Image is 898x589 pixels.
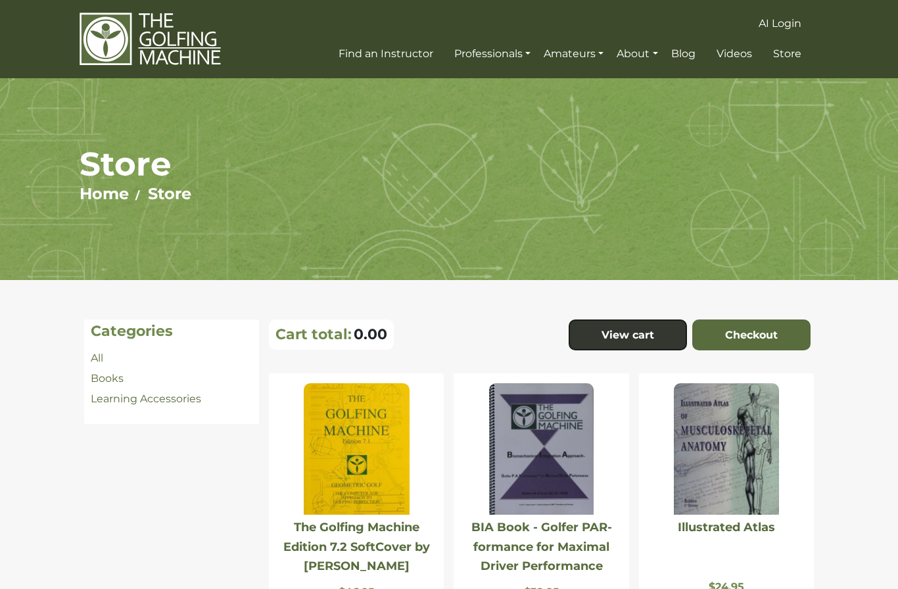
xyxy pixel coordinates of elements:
[759,17,801,30] span: AI Login
[471,520,612,573] a: BIA Book - Golfer PAR-formance for Maximal Driver Performance
[80,184,129,203] a: Home
[692,319,811,351] a: Checkout
[91,352,103,364] a: All
[91,372,124,385] a: Books
[613,42,661,66] a: About
[717,47,752,60] span: Videos
[80,144,819,184] h1: Store
[540,42,607,66] a: Amateurs
[91,323,252,340] h4: Categories
[678,520,775,534] a: Illustrated Atlas
[770,42,805,66] a: Store
[148,184,191,203] a: Store
[674,383,779,515] img: Illustrated Atlas
[91,392,201,405] a: Learning Accessories
[671,47,696,60] span: Blog
[80,12,221,66] img: The Golfing Machine
[283,520,430,573] a: The Golfing Machine Edition 7.2 SoftCover by [PERSON_NAME]
[713,42,755,66] a: Videos
[335,42,437,66] a: Find an Instructor
[275,325,352,343] p: Cart total:
[339,47,433,60] span: Find an Instructor
[773,47,801,60] span: Store
[668,42,699,66] a: Blog
[451,42,534,66] a: Professionals
[354,325,387,343] span: 0.00
[755,12,805,35] a: AI Login
[304,383,409,515] img: The Golfing Machine Edition 7.2 SoftCover by Homer Kelley
[489,383,594,515] img: BIA Book - Golfer PAR-formance for Maximal Driver Performance
[569,319,687,351] a: View cart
